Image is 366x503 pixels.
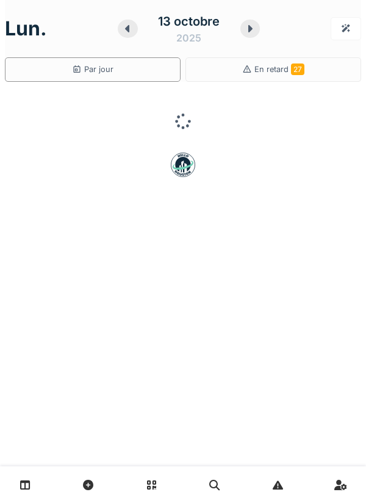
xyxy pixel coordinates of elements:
h1: lun. [5,17,47,40]
div: Par jour [72,63,113,75]
img: badge-BVDL4wpA.svg [171,153,195,177]
span: En retard [254,65,304,74]
div: 2025 [176,31,201,45]
div: 13 octobre [158,12,220,31]
span: 27 [291,63,304,75]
